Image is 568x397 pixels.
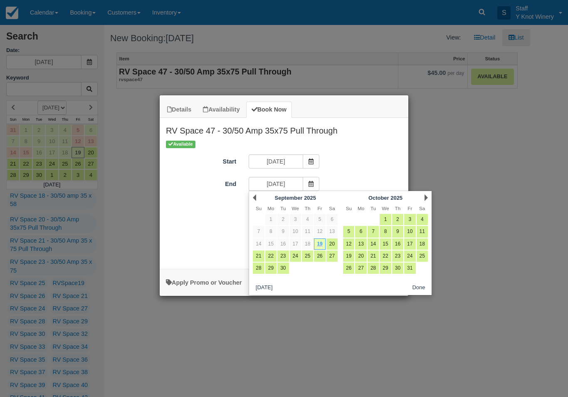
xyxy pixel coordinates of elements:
[162,102,197,118] a: Details
[166,141,195,148] span: Available
[302,238,313,250] a: 18
[290,238,301,250] a: 17
[380,251,391,262] a: 22
[253,263,264,274] a: 28
[265,238,277,250] a: 15
[252,283,276,293] button: [DATE]
[160,118,408,139] h2: RV Space 47 - 30/50 Amp 35x75 Pull Through
[265,263,277,274] a: 29
[343,251,354,262] a: 19
[314,214,325,225] a: 5
[318,206,322,211] span: Friday
[419,206,425,211] span: Saturday
[304,195,316,201] span: 2025
[368,226,379,237] a: 7
[253,251,264,262] a: 21
[314,238,325,250] a: 19
[290,226,301,237] a: 10
[256,206,262,211] span: Sunday
[280,206,286,211] span: Tuesday
[302,251,313,262] a: 25
[160,154,242,166] label: Start
[253,194,256,201] a: Prev
[160,254,408,265] div: :
[368,195,389,201] span: October
[277,226,289,237] a: 9
[404,251,415,262] a: 24
[275,195,303,201] span: September
[370,206,376,211] span: Tuesday
[343,238,354,250] a: 12
[392,251,403,262] a: 23
[392,226,403,237] a: 9
[417,251,428,262] a: 25
[417,214,428,225] a: 4
[198,102,245,118] a: Availability
[390,195,403,201] span: 2025
[380,263,391,274] a: 29
[409,283,429,293] button: Done
[355,226,366,237] a: 6
[277,214,289,225] a: 2
[166,279,242,286] a: Apply Voucher
[380,238,391,250] a: 15
[380,214,391,225] a: 1
[368,238,379,250] a: 14
[290,251,301,262] a: 24
[326,251,338,262] a: 27
[290,214,301,225] a: 3
[277,263,289,274] a: 30
[326,226,338,237] a: 13
[417,226,428,237] a: 11
[382,206,389,211] span: Wednesday
[305,206,311,211] span: Thursday
[404,214,415,225] a: 3
[425,194,428,201] a: Next
[392,238,403,250] a: 16
[302,226,313,237] a: 11
[253,226,264,237] a: 7
[253,238,264,250] a: 14
[265,214,277,225] a: 1
[404,263,415,274] a: 31
[392,263,403,274] a: 30
[407,206,412,211] span: Friday
[292,206,299,211] span: Wednesday
[343,226,354,237] a: 5
[265,251,277,262] a: 22
[160,177,242,189] label: End
[404,226,415,237] a: 10
[277,251,289,262] a: 23
[358,206,364,211] span: Monday
[302,214,313,225] a: 4
[314,226,325,237] a: 12
[380,226,391,237] a: 8
[160,118,408,265] div: Item Modal
[326,238,338,250] a: 20
[355,251,366,262] a: 20
[343,263,354,274] a: 26
[417,238,428,250] a: 18
[277,238,289,250] a: 16
[326,214,338,225] a: 6
[355,238,366,250] a: 13
[246,102,292,118] a: Book Now
[265,226,277,237] a: 8
[355,263,366,274] a: 27
[395,206,401,211] span: Thursday
[346,206,352,211] span: Sunday
[314,251,325,262] a: 26
[404,238,415,250] a: 17
[392,214,403,225] a: 2
[368,251,379,262] a: 21
[329,206,335,211] span: Saturday
[267,206,274,211] span: Monday
[368,263,379,274] a: 28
